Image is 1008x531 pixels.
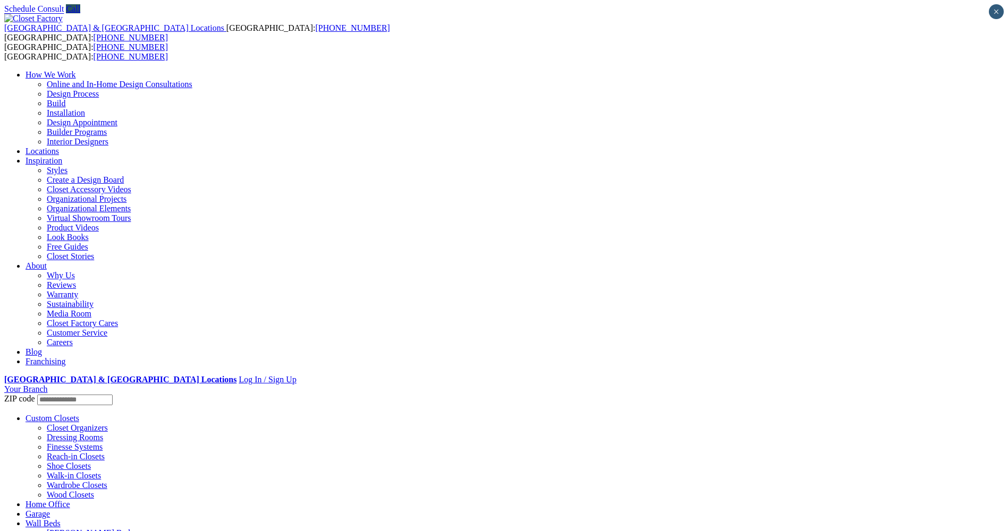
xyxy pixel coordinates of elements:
a: Reach-in Closets [47,452,105,461]
input: Enter your Zip code [37,395,113,405]
a: Builder Programs [47,127,107,136]
a: Locations [26,147,59,156]
a: Schedule Consult [4,4,64,13]
a: Create a Design Board [47,175,124,184]
a: Reviews [47,280,76,289]
a: Why Us [47,271,75,280]
a: Media Room [47,309,91,318]
a: [GEOGRAPHIC_DATA] & [GEOGRAPHIC_DATA] Locations [4,23,226,32]
a: Franchising [26,357,66,366]
a: Installation [47,108,85,117]
a: Sustainability [47,299,94,309]
a: Finesse Systems [47,442,103,451]
a: Dressing Rooms [47,433,103,442]
a: Careers [47,338,73,347]
span: [GEOGRAPHIC_DATA]: [GEOGRAPHIC_DATA]: [4,23,390,42]
a: Closet Stories [47,252,94,261]
a: Closet Organizers [47,423,108,432]
a: Wood Closets [47,490,94,499]
a: Virtual Showroom Tours [47,213,131,222]
a: Online and In-Home Design Consultations [47,80,192,89]
a: Styles [47,166,67,175]
a: How We Work [26,70,76,79]
span: ZIP code [4,394,35,403]
a: Build [47,99,66,108]
a: Closet Factory Cares [47,319,118,328]
span: [GEOGRAPHIC_DATA]: [GEOGRAPHIC_DATA]: [4,42,168,61]
a: Design Appointment [47,118,117,127]
a: Call [66,4,80,13]
a: Walk-in Closets [47,471,101,480]
a: Blog [26,347,42,356]
a: Look Books [47,233,89,242]
a: [PHONE_NUMBER] [94,52,168,61]
a: Garage [26,509,50,518]
a: [PHONE_NUMBER] [94,42,168,52]
span: [GEOGRAPHIC_DATA] & [GEOGRAPHIC_DATA] Locations [4,23,224,32]
a: About [26,261,47,270]
a: [GEOGRAPHIC_DATA] & [GEOGRAPHIC_DATA] Locations [4,375,236,384]
a: Wall Beds [26,519,61,528]
a: [PHONE_NUMBER] [94,33,168,42]
a: Home Office [26,500,70,509]
a: Organizational Projects [47,194,126,203]
a: Inspiration [26,156,62,165]
a: Log In / Sign Up [239,375,296,384]
a: Design Process [47,89,99,98]
a: Organizational Elements [47,204,131,213]
a: Your Branch [4,384,47,393]
a: [PHONE_NUMBER] [315,23,389,32]
a: Free Guides [47,242,88,251]
a: Wardrobe Closets [47,481,107,490]
a: Custom Closets [26,414,79,423]
a: Interior Designers [47,137,108,146]
a: Shoe Closets [47,461,91,470]
img: Closet Factory [4,14,63,23]
a: Closet Accessory Videos [47,185,131,194]
button: Close [989,4,1004,19]
a: Product Videos [47,223,99,232]
a: Customer Service [47,328,107,337]
a: Warranty [47,290,78,299]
